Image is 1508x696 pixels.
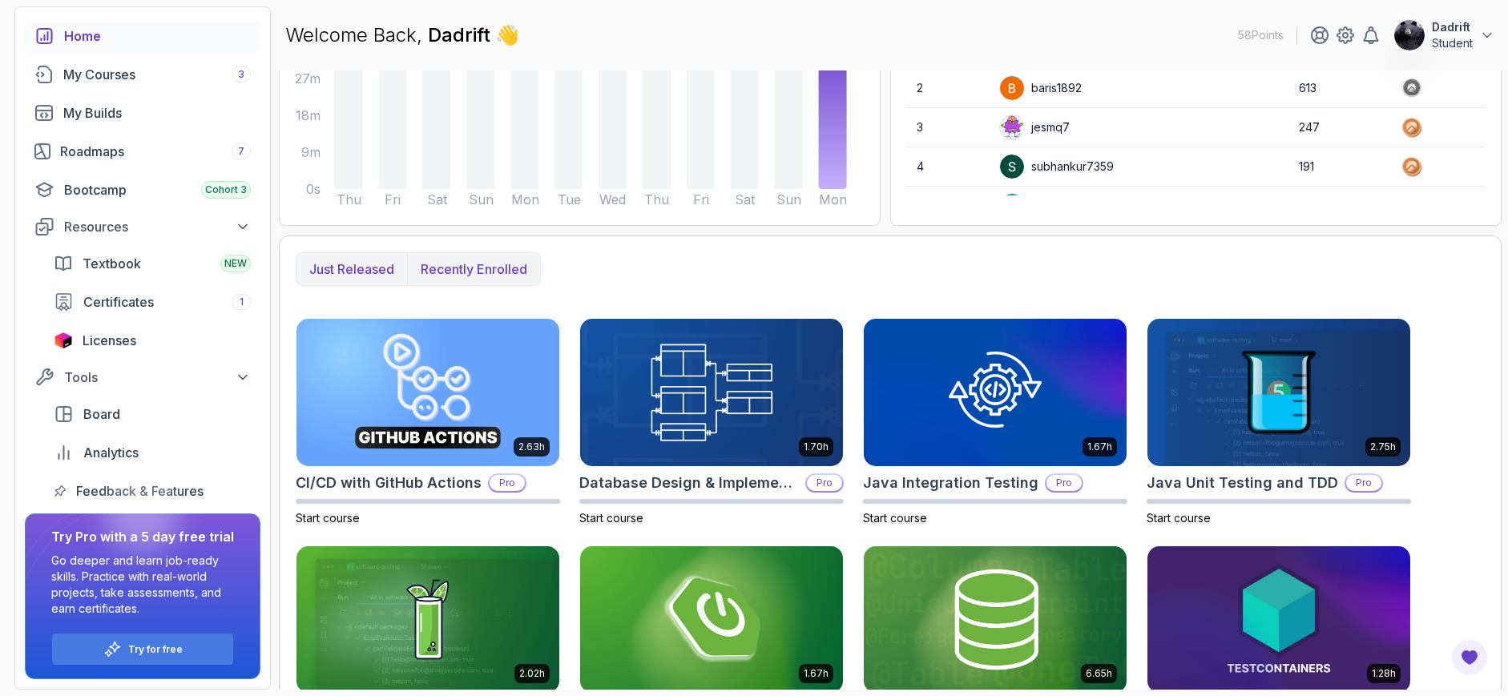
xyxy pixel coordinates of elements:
a: Java Integration Testing card1.67hJava Integration TestingProStart course [863,318,1127,526]
a: Database Design & Implementation card1.70hDatabase Design & ImplementationProStart course [579,318,844,526]
p: 2.02h [519,667,545,680]
img: Java Unit Testing and TDD card [1147,319,1410,466]
h2: CI/CD with GitHub Actions [296,472,482,494]
p: Welcome Back, [285,22,519,48]
button: Resources [25,212,260,241]
tspan: Fri [385,191,401,207]
img: user profile image [1000,76,1024,100]
a: roadmaps [25,135,260,167]
td: 191 [1289,147,1391,187]
span: Dadrift [428,23,495,46]
tspan: Sun [776,191,801,207]
a: home [25,20,260,52]
span: Feedback & Features [76,481,204,501]
span: Certificates [83,292,154,312]
tspan: Sat [427,191,448,207]
tspan: 0s [306,181,321,197]
span: Cohort 3 [205,183,247,196]
img: Java Integration Testing card [864,319,1127,466]
img: Mockito & Java Unit Testing card [296,546,559,694]
a: textbook [44,247,260,280]
tspan: Thu [644,191,669,207]
img: Spring Boot for Beginners card [580,546,843,694]
a: Try for free [128,643,183,656]
div: subhankur7359 [999,154,1114,179]
p: 1.28h [1372,667,1396,680]
a: feedback [44,475,260,507]
div: baris1892 [999,75,1082,101]
img: user profile image [1000,155,1024,179]
a: CI/CD with GitHub Actions card2.63hCI/CD with GitHub ActionsProStart course [296,318,560,526]
tspan: Thu [337,191,361,207]
p: Recently enrolled [421,259,527,279]
a: certificates [44,286,260,318]
p: Pro [490,475,525,491]
a: licenses [44,324,260,356]
p: 6.65h [1086,667,1112,680]
img: Database Design & Implementation card [580,319,843,466]
p: Go deeper and learn job-ready skills. Practice with real-world projects, take assessments, and ea... [51,553,234,617]
a: builds [25,97,260,129]
tspan: 9m [301,144,321,160]
a: courses [25,58,260,91]
p: 58 Points [1238,27,1284,43]
a: analytics [44,437,260,469]
button: Open Feedback Button [1450,638,1489,677]
div: My Builds [63,103,251,123]
p: 1.70h [804,441,829,453]
img: Spring Data JPA card [864,546,1127,694]
span: Analytics [83,443,139,462]
td: 4 [907,147,990,187]
button: Try for free [51,633,234,666]
p: Student [1432,35,1473,51]
div: jesmq7 [999,115,1070,140]
span: Start course [1147,511,1211,525]
a: board [44,398,260,430]
span: 👋 [495,22,519,48]
p: Pro [807,475,842,491]
span: Start course [579,511,643,525]
img: CI/CD with GitHub Actions card [296,319,559,466]
h2: Java Unit Testing and TDD [1147,472,1338,494]
p: Just released [309,259,394,279]
span: Start course [296,511,360,525]
tspan: Tue [558,191,581,207]
p: 2.75h [1370,441,1396,453]
td: 2 [907,69,990,108]
p: 2.63h [518,441,545,453]
span: Textbook [83,254,141,273]
span: 1 [240,296,244,308]
a: bootcamp [25,174,260,206]
p: Pro [1346,475,1381,491]
p: 1.67h [804,667,829,680]
td: 178 [1289,187,1391,226]
span: Licenses [83,331,136,350]
p: Pro [1046,475,1082,491]
tspan: Sat [735,191,756,207]
td: 5 [907,187,990,226]
tspan: Wed [599,191,626,207]
div: Reb00rn [999,193,1078,219]
img: user profile image [1000,194,1024,218]
tspan: 27m [295,70,321,86]
div: My Courses [63,65,251,84]
tspan: Mon [819,191,847,207]
td: 247 [1289,108,1391,147]
tspan: Mon [511,191,539,207]
td: 3 [907,108,990,147]
div: Tools [64,368,251,387]
p: Dadrift [1432,19,1473,35]
img: user profile image [1394,20,1425,50]
p: 1.67h [1087,441,1112,453]
div: Bootcamp [64,180,251,199]
span: 7 [238,145,244,158]
span: Board [83,404,120,424]
button: user profile imageDadriftStudent [1393,19,1495,51]
img: Testcontainers with Java card [1147,546,1410,694]
td: 613 [1289,69,1391,108]
img: default monster avatar [1000,115,1024,139]
button: Just released [296,253,407,285]
div: Roadmaps [60,142,251,161]
span: 3 [238,68,244,81]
